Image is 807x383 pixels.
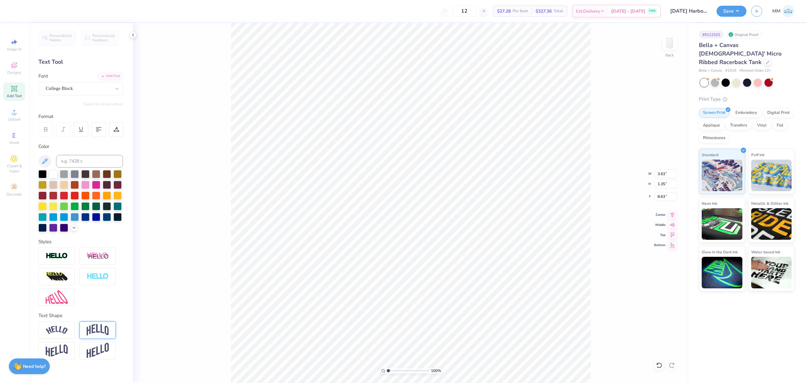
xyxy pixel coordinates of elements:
[9,140,19,145] span: Greek
[773,121,787,130] div: Foil
[654,213,665,217] span: Center
[452,5,477,17] input: – –
[576,8,600,15] span: Est. Delivery
[38,238,123,245] div: Styles
[654,233,665,237] span: Top
[699,121,724,130] div: Applique
[702,160,742,191] img: Standard
[56,155,123,168] input: e.g. 7428 c
[740,68,771,74] span: Minimum Order: 12 +
[751,151,764,158] span: Puff Ink
[725,68,736,74] span: # 1019
[699,133,729,143] div: Rhinestones
[38,113,124,120] div: Format
[536,8,552,15] span: $327.36
[7,93,22,98] span: Add Text
[751,257,792,288] img: Water based Ink
[554,8,563,15] span: Total
[751,249,780,255] span: Water based Ink
[87,273,109,280] img: Negative Space
[23,363,46,369] strong: Need help?
[98,73,123,80] div: Add Font
[46,252,68,260] img: Stroke
[699,41,781,66] span: Bella + Canvas [DEMOGRAPHIC_DATA]' Micro Ribbed Racerback Tank
[731,108,761,118] div: Embroidery
[38,58,123,66] div: Text Tool
[699,68,722,74] span: Bella + Canvas
[702,208,742,240] img: Neon Ink
[751,160,792,191] img: Puff Ink
[87,343,109,358] img: Rise
[92,33,115,42] span: Personalized Numbers
[753,121,771,130] div: Vinyl
[763,108,794,118] div: Digital Print
[726,121,751,130] div: Transfers
[3,163,25,174] span: Clipart & logos
[46,290,68,304] img: Free Distort
[702,257,742,288] img: Glow in the Dark Ink
[611,8,645,15] span: [DATE] - [DATE]
[7,70,21,75] span: Designs
[7,192,22,197] span: Decorate
[702,151,718,158] span: Standard
[649,9,656,13] span: FREE
[702,200,717,207] span: Neon Ink
[7,47,22,52] span: Image AI
[8,117,20,122] span: Upload
[38,312,123,319] div: Text Shape
[38,73,48,80] label: Font
[654,243,665,247] span: Bottom
[49,33,72,42] span: Personalized Names
[513,8,528,15] span: Per Item
[751,200,788,207] span: Metallic & Glitter Ink
[699,96,794,103] div: Print Type
[751,208,792,240] img: Metallic & Glitter Ink
[663,37,676,49] img: Back
[87,252,109,260] img: Shadow
[38,143,123,150] div: Color
[431,368,441,374] span: 100 %
[497,8,511,15] span: $27.28
[84,102,123,107] button: Switch to Greek Letters
[702,249,738,255] span: Glow in the Dark Ink
[665,5,712,17] input: Untitled Design
[654,223,665,227] span: Middle
[699,108,729,118] div: Screen Print
[46,345,68,357] img: Flag
[87,324,109,336] img: Arch
[46,326,68,334] img: Arc
[46,272,68,282] img: 3d Illusion
[665,52,674,58] div: Back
